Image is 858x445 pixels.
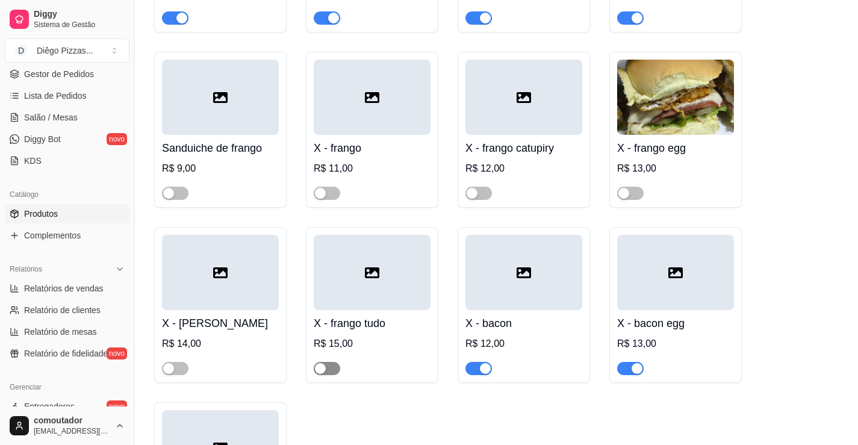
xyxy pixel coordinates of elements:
[5,5,129,34] a: DiggySistema de Gestão
[34,426,110,436] span: [EMAIL_ADDRESS][DOMAIN_NAME]
[314,315,431,332] h4: X - frango tudo
[5,64,129,84] a: Gestor de Pedidos
[5,226,129,245] a: Complementos
[5,344,129,363] a: Relatório de fidelidadenovo
[24,282,104,294] span: Relatórios de vendas
[5,204,129,223] a: Produtos
[314,161,431,176] div: R$ 11,00
[24,111,78,123] span: Salão / Mesas
[24,400,75,412] span: Entregadores
[314,140,431,157] h4: X - frango
[465,315,582,332] h4: X - bacon
[5,322,129,341] a: Relatório de mesas
[465,140,582,157] h4: X - frango catupiry
[24,90,87,102] span: Lista de Pedidos
[162,140,279,157] h4: Sanduiche de frango
[24,208,58,220] span: Produtos
[24,229,81,241] span: Complementos
[465,161,582,176] div: R$ 12,00
[617,161,734,176] div: R$ 13,00
[5,129,129,149] a: Diggy Botnovo
[617,60,734,135] img: product-image
[10,264,42,274] span: Relatórios
[465,337,582,351] div: R$ 12,00
[162,337,279,351] div: R$ 14,00
[5,185,129,204] div: Catálogo
[5,86,129,105] a: Lista de Pedidos
[24,155,42,167] span: KDS
[617,337,734,351] div: R$ 13,00
[314,337,431,351] div: R$ 15,00
[24,304,101,316] span: Relatório de clientes
[162,315,279,332] h4: X - [PERSON_NAME]
[5,39,129,63] button: Select a team
[5,378,129,397] div: Gerenciar
[34,9,125,20] span: Diggy
[5,300,129,320] a: Relatório de clientes
[24,68,94,80] span: Gestor de Pedidos
[162,161,279,176] div: R$ 9,00
[34,20,125,30] span: Sistema de Gestão
[5,411,129,440] button: comoutador[EMAIL_ADDRESS][DOMAIN_NAME]
[5,151,129,170] a: KDS
[15,45,27,57] span: D
[5,108,129,127] a: Salão / Mesas
[5,279,129,298] a: Relatórios de vendas
[24,326,97,338] span: Relatório de mesas
[24,133,61,145] span: Diggy Bot
[5,397,129,416] a: Entregadoresnovo
[37,45,93,57] div: Diêgo Pizzas ...
[617,315,734,332] h4: X - bacon egg
[24,347,108,359] span: Relatório de fidelidade
[617,140,734,157] h4: X - frango egg
[34,415,110,426] span: comoutador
